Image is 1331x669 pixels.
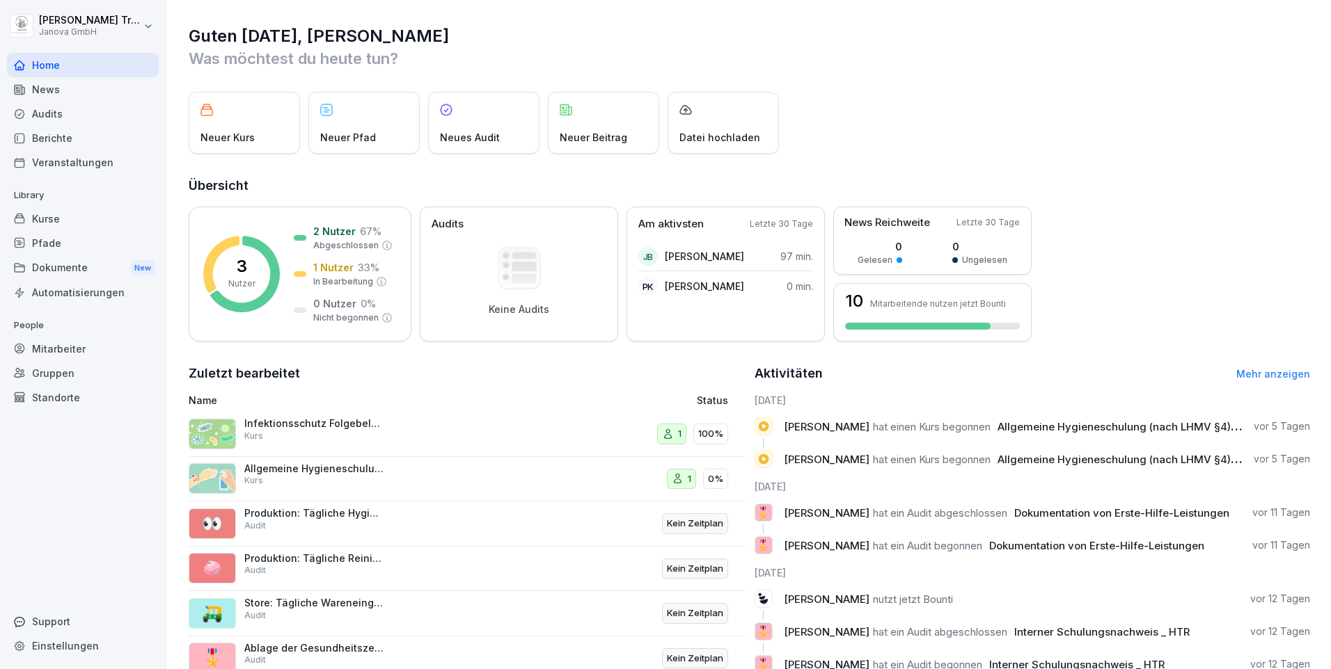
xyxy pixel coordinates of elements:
p: 🎖️ [757,622,770,641]
p: Name [189,393,537,408]
p: 0 min. [787,279,813,293]
div: Support [7,609,159,634]
p: Nicht begonnen [313,312,379,324]
p: Neuer Pfad [320,130,376,145]
p: 🎖️ [757,503,770,522]
div: Kurse [7,207,159,231]
span: [PERSON_NAME] [784,539,869,552]
span: Allgemeine Hygieneschulung (nach LHMV §4) DIN10514 [998,420,1279,433]
span: hat einen Kurs begonnen [873,453,991,466]
span: nutzt jetzt Bounti [873,593,953,606]
p: 1 Nutzer [313,260,354,275]
h3: 10 [845,293,863,309]
p: 67 % [360,224,381,239]
p: Neues Audit [440,130,500,145]
p: Abgeschlossen [313,239,379,252]
p: Was möchtest du heute tun? [189,47,1310,70]
p: Library [7,184,159,207]
p: 97 min. [780,249,813,264]
p: Audit [244,654,266,666]
a: Automatisierungen [7,280,159,305]
span: [PERSON_NAME] [784,593,869,606]
a: Audits [7,102,159,126]
span: hat ein Audit abgeschlossen [873,506,1007,519]
p: 33 % [358,260,379,275]
p: Letzte 30 Tage [956,216,1020,229]
span: hat ein Audit abgeschlossen [873,625,1007,638]
div: Einstellungen [7,634,159,658]
span: [PERSON_NAME] [784,506,869,519]
p: Nutzer [228,277,255,290]
p: Kein Zeitplan [667,517,723,531]
h6: [DATE] [755,565,1311,580]
img: tgff07aey9ahi6f4hltuk21p.png [189,419,236,449]
p: Infektionsschutz Folgebelehrung (nach §43 IfSG) [244,417,384,430]
p: Audit [244,609,266,622]
h6: [DATE] [755,479,1311,494]
p: Kein Zeitplan [667,606,723,620]
p: Status [697,393,728,408]
h2: Zuletzt bearbeitet [189,364,745,383]
span: [PERSON_NAME] [784,625,869,638]
p: Keine Audits [489,303,549,316]
a: 🧼Produktion: Tägliche Reinigung und Desinfektion der ProduktionAuditKein Zeitplan [189,547,745,592]
h6: [DATE] [755,393,1311,408]
div: Home [7,53,159,77]
p: vor 11 Tagen [1252,538,1310,552]
img: gxsnf7ygjsfsmxd96jxi4ufn.png [189,463,236,494]
a: News [7,77,159,102]
p: Gelesen [858,254,892,266]
p: vor 11 Tagen [1252,506,1310,519]
span: [PERSON_NAME] [784,420,869,433]
p: vor 12 Tagen [1250,624,1310,638]
span: Interner Schulungsnachweis _ HTR [1014,625,1190,638]
p: 0 [858,239,902,254]
p: [PERSON_NAME] [665,249,744,264]
a: Veranstaltungen [7,150,159,175]
h2: Übersicht [189,176,1310,195]
p: Produktion: Tägliche Hygiene und Temperaturkontrolle bis 12.00 Mittag [244,507,384,519]
p: [PERSON_NAME] Trautmann [39,15,141,26]
p: 🧼 [202,556,223,581]
p: Audits [432,216,464,232]
p: 0% [708,472,723,486]
a: 🛺Store: Tägliche WareneingangskontrolleAuditKein Zeitplan [189,591,745,636]
p: Ablage der Gesundheitszeugnisse der MA [244,642,384,654]
p: 100% [698,427,723,441]
h2: Aktivitäten [755,364,823,383]
p: Janova GmbH [39,27,141,37]
p: vor 12 Tagen [1250,592,1310,606]
p: Audit [244,519,266,532]
p: Am aktivsten [638,216,704,232]
p: 0 % [361,296,376,311]
p: 🎖️ [757,535,770,555]
p: People [7,314,159,337]
p: Letzte 30 Tage [750,218,813,230]
span: hat einen Kurs begonnen [873,420,991,433]
p: Kurs [244,474,263,487]
p: vor 5 Tagen [1254,419,1310,433]
a: Infektionsschutz Folgebelehrung (nach §43 IfSG)Kurs1100% [189,412,745,457]
p: Neuer Beitrag [560,130,627,145]
p: 🛺 [202,601,223,626]
p: Ungelesen [962,254,1007,266]
p: 3 [237,258,247,275]
a: Berichte [7,126,159,150]
p: vor 5 Tagen [1254,452,1310,466]
p: Mitarbeitende nutzen jetzt Bounti [870,298,1006,309]
p: Datei hochladen [679,130,760,145]
span: Dokumentation von Erste-Hilfe-Leistungen [989,539,1204,552]
p: 0 [952,239,1007,254]
p: Neuer Kurs [200,130,255,145]
a: Gruppen [7,361,159,385]
span: hat ein Audit begonnen [873,539,982,552]
div: Mitarbeiter [7,337,159,361]
div: JB [638,247,658,266]
span: Dokumentation von Erste-Hilfe-Leistungen [1014,506,1229,519]
p: Allgemeine Hygieneschulung (nach LHMV §4) DIN10514 [244,462,384,475]
p: 0 Nutzer [313,296,356,311]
